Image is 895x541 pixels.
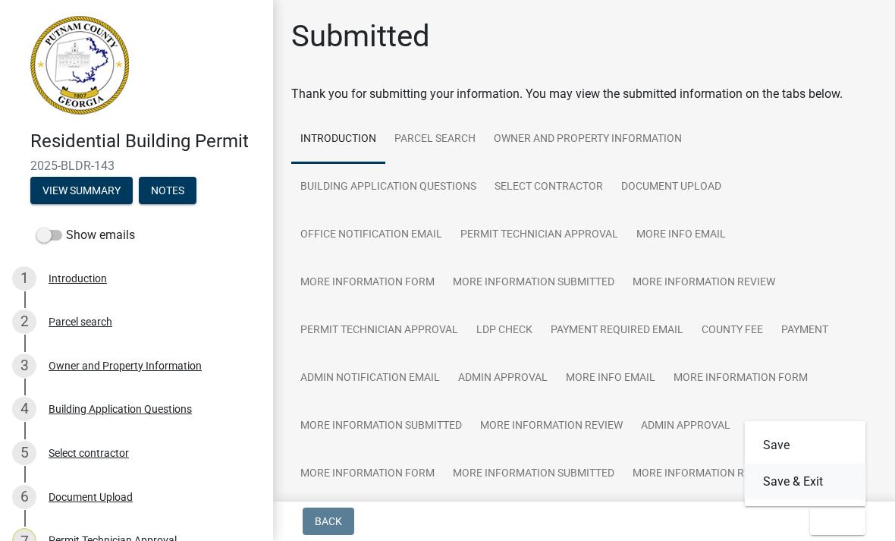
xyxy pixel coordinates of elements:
button: View Summary [30,177,133,204]
div: 3 [12,354,36,378]
a: Owner and Property Information [485,115,691,164]
a: Office Notification Email [291,211,451,259]
a: Admin Notification Email [291,354,449,403]
a: More Information Submitted [444,450,623,499]
div: 4 [12,397,36,421]
label: Show emails [36,226,135,244]
h1: Submitted [291,18,430,55]
div: Owner and Property Information [49,360,202,371]
div: Building Application Questions [49,404,192,414]
wm-modal-confirm: Notes [139,185,196,197]
div: Select contractor [49,448,129,458]
a: More Information Submitted [444,259,623,307]
div: 6 [12,485,36,509]
div: Introduction [49,273,107,284]
a: Parcel search [385,115,485,164]
a: Building Application Questions [291,163,485,212]
button: Notes [139,177,196,204]
a: Admin Approval [449,354,557,403]
a: More Information Form [291,259,444,307]
a: Introduction [291,115,385,164]
div: 5 [12,441,36,465]
button: Save [745,427,866,464]
button: Exit [810,508,865,535]
a: Permit Technician Approval [291,307,467,355]
button: Save & Exit [745,464,866,500]
a: Payment Required Email [542,307,692,355]
div: Exit [745,421,866,506]
div: Thank you for submitting your information. You may view the submitted information on the tabs below. [291,85,877,103]
div: 2 [12,310,36,334]
a: Document Upload [612,163,730,212]
a: More Information Form [291,450,444,499]
a: More Information Form [664,354,817,403]
a: More Information Review [471,402,632,451]
div: Document Upload [49,492,133,502]
img: Putnam County, Georgia [30,16,129,115]
span: Back [315,515,342,527]
a: More Info Email [627,211,735,259]
a: More Info Email [557,354,664,403]
a: Select contractor [485,163,612,212]
a: County Fee [692,307,772,355]
button: Back [303,508,354,535]
a: More Info Email [740,402,847,451]
a: More Information Submitted [291,402,471,451]
a: More Information Review [623,259,784,307]
a: Admin Approval [632,402,740,451]
wm-modal-confirm: Summary [30,185,133,197]
div: 1 [12,266,36,291]
span: Exit [822,515,844,527]
a: Payment [772,307,837,355]
a: LDP Check [467,307,542,355]
span: 2025-BLDR-143 [30,159,243,173]
h4: Residential Building Permit [30,131,261,153]
a: Permit Technician Approval [451,211,627,259]
div: Parcel search [49,316,112,327]
a: More Information Review [623,450,784,499]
